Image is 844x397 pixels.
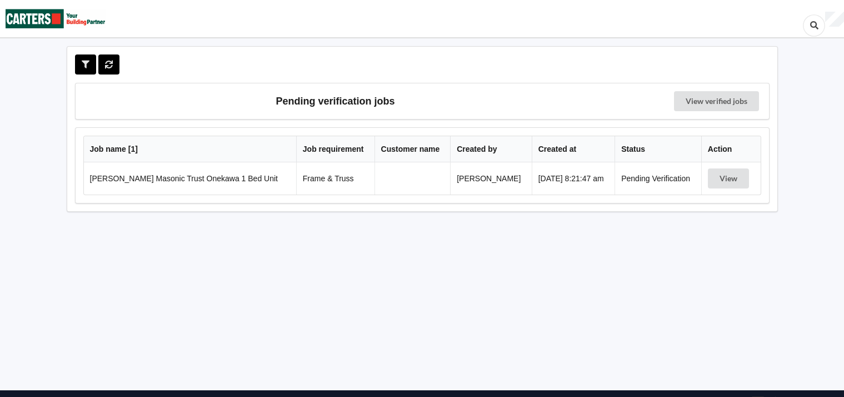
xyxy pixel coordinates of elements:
img: Carters [6,1,106,37]
td: [PERSON_NAME] Masonic Trust Onekawa 1 Bed Unit [84,162,296,195]
td: [DATE] 8:21:47 am [532,162,615,195]
h3: Pending verification jobs [83,91,588,111]
td: Pending Verification [615,162,701,195]
th: Job requirement [296,136,374,162]
td: [PERSON_NAME] [450,162,532,195]
th: Status [615,136,701,162]
a: View [708,174,751,183]
th: Customer name [374,136,451,162]
a: View verified jobs [674,91,759,111]
th: Action [701,136,761,162]
td: Frame & Truss [296,162,374,195]
th: Created at [532,136,615,162]
th: Job name [ 1 ] [84,136,296,162]
div: User Profile [825,12,844,27]
button: View [708,168,749,188]
th: Created by [450,136,532,162]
